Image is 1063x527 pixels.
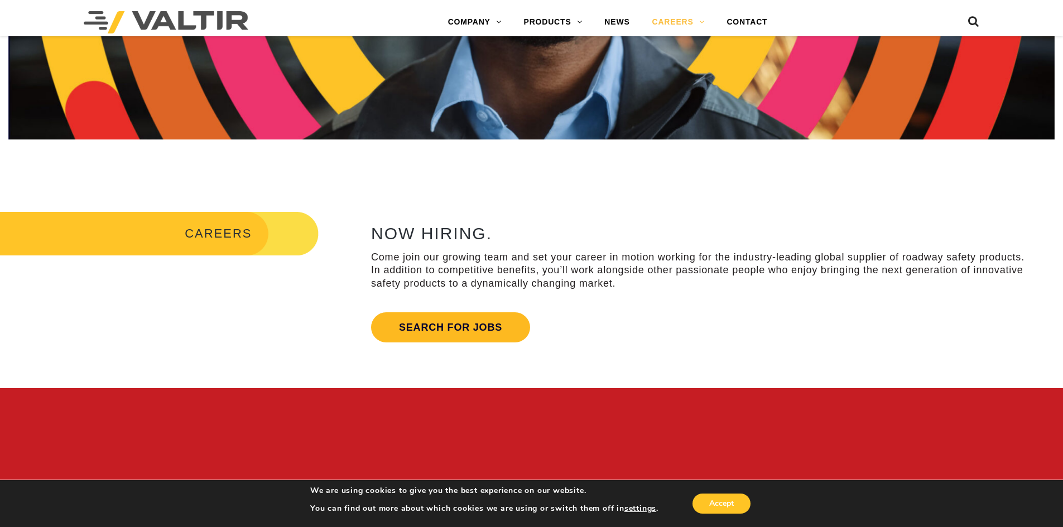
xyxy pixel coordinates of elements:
h2: NOW HIRING. [371,224,1033,243]
p: Come join our growing team and set your career in motion working for the industry-leading global ... [371,251,1033,290]
a: COMPANY [437,11,513,33]
a: CAREERS [641,11,716,33]
p: You can find out more about which cookies we are using or switch them off in . [310,504,658,514]
a: PRODUCTS [513,11,594,33]
p: We are using cookies to give you the best experience on our website. [310,486,658,496]
img: Valtir [84,11,248,33]
button: Accept [692,494,751,514]
a: CONTACT [715,11,778,33]
a: Search for jobs [371,312,530,342]
button: settings [624,504,656,514]
a: NEWS [593,11,641,33]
